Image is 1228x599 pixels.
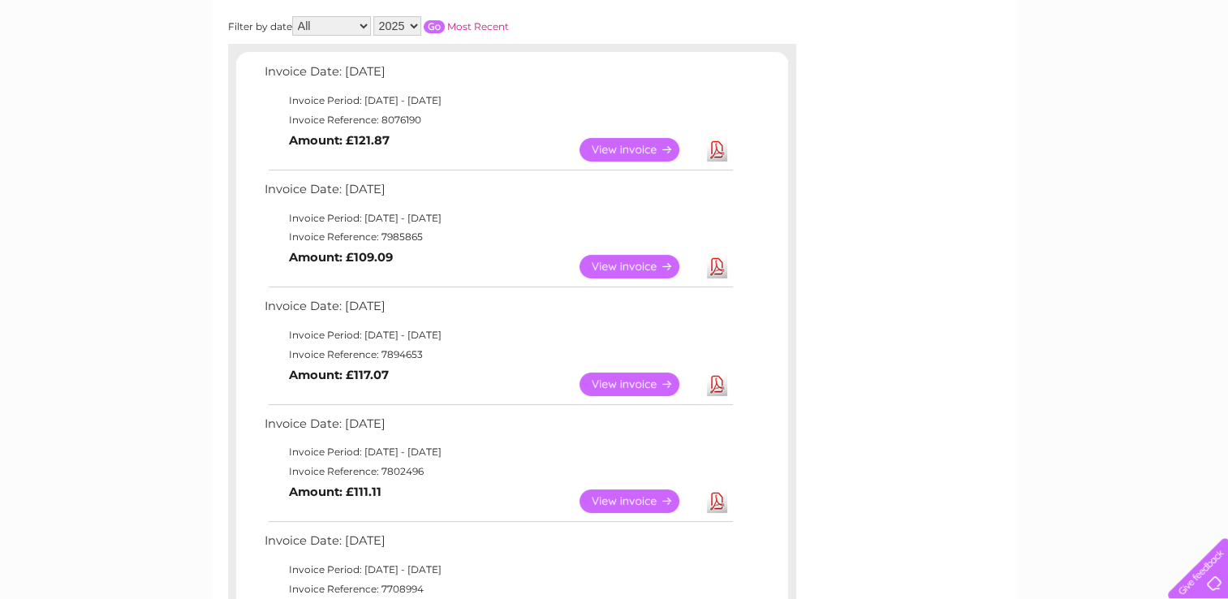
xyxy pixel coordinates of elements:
[261,179,735,209] td: Invoice Date: [DATE]
[261,227,735,247] td: Invoice Reference: 7985865
[261,462,735,481] td: Invoice Reference: 7802496
[289,485,381,499] b: Amount: £111.11
[261,442,735,462] td: Invoice Period: [DATE] - [DATE]
[580,489,699,513] a: View
[1120,69,1160,81] a: Contact
[261,560,735,580] td: Invoice Period: [DATE] - [DATE]
[261,295,735,325] td: Invoice Date: [DATE]
[261,61,735,91] td: Invoice Date: [DATE]
[261,209,735,228] td: Invoice Period: [DATE] - [DATE]
[983,69,1019,81] a: Energy
[261,413,735,443] td: Invoice Date: [DATE]
[707,138,727,162] a: Download
[1028,69,1077,81] a: Telecoms
[580,138,699,162] a: View
[261,580,735,599] td: Invoice Reference: 7708994
[1087,69,1110,81] a: Blog
[580,373,699,396] a: View
[261,345,735,364] td: Invoice Reference: 7894653
[707,373,727,396] a: Download
[707,489,727,513] a: Download
[707,255,727,278] a: Download
[580,255,699,278] a: View
[1174,69,1213,81] a: Log out
[228,16,654,36] div: Filter by date
[289,133,390,148] b: Amount: £121.87
[261,110,735,130] td: Invoice Reference: 8076190
[261,530,735,560] td: Invoice Date: [DATE]
[942,69,973,81] a: Water
[43,42,126,92] img: logo.png
[447,20,509,32] a: Most Recent
[261,325,735,345] td: Invoice Period: [DATE] - [DATE]
[289,368,389,382] b: Amount: £117.07
[289,250,393,265] b: Amount: £109.09
[922,8,1034,28] a: 0333 014 3131
[261,91,735,110] td: Invoice Period: [DATE] - [DATE]
[231,9,998,79] div: Clear Business is a trading name of Verastar Limited (registered in [GEOGRAPHIC_DATA] No. 3667643...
